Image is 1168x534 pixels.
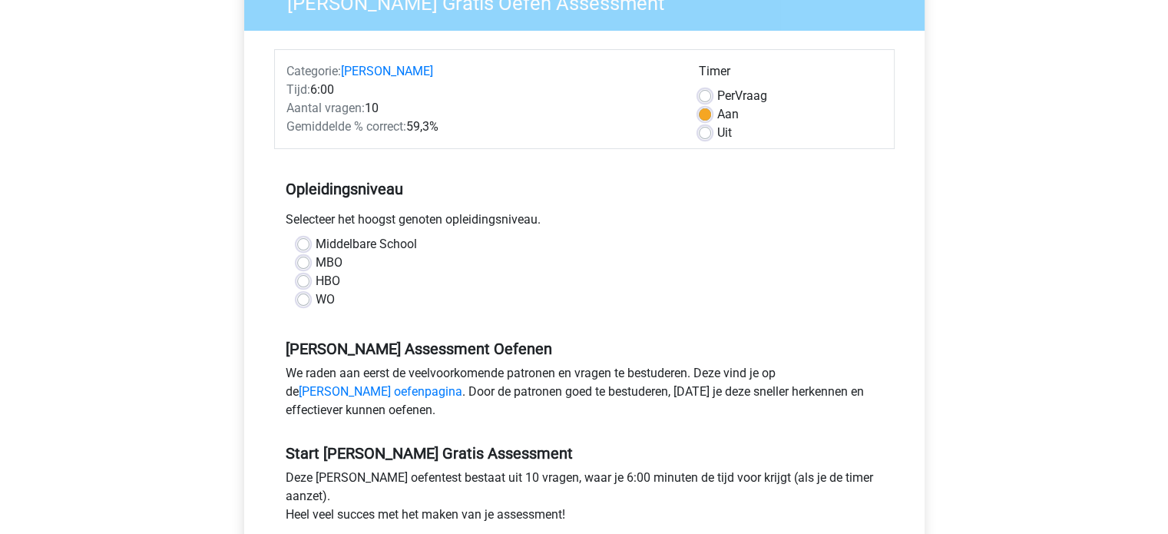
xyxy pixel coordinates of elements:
label: WO [316,290,335,309]
h5: Opleidingsniveau [286,174,883,204]
span: Tijd: [286,82,310,97]
div: We raden aan eerst de veelvoorkomende patronen en vragen te bestuderen. Deze vind je op de . Door... [274,364,895,426]
div: Timer [699,62,882,87]
span: Categorie: [286,64,341,78]
div: Deze [PERSON_NAME] oefentest bestaat uit 10 vragen, waar je 6:00 minuten de tijd voor krijgt (als... [274,469,895,530]
span: Aantal vragen: [286,101,365,115]
label: MBO [316,254,342,272]
label: Middelbare School [316,235,417,254]
a: [PERSON_NAME] oefenpagina [299,384,462,399]
label: HBO [316,272,340,290]
h5: [PERSON_NAME] Assessment Oefenen [286,340,883,358]
a: [PERSON_NAME] [341,64,433,78]
span: Gemiddelde % correct: [286,119,406,134]
div: Selecteer het hoogst genoten opleidingsniveau. [274,211,895,235]
span: Per [717,88,735,103]
label: Uit [717,124,732,142]
div: 59,3% [275,118,687,136]
div: 10 [275,99,687,118]
div: 6:00 [275,81,687,99]
h5: Start [PERSON_NAME] Gratis Assessment [286,444,883,463]
label: Aan [717,105,739,124]
label: Vraag [717,87,767,105]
